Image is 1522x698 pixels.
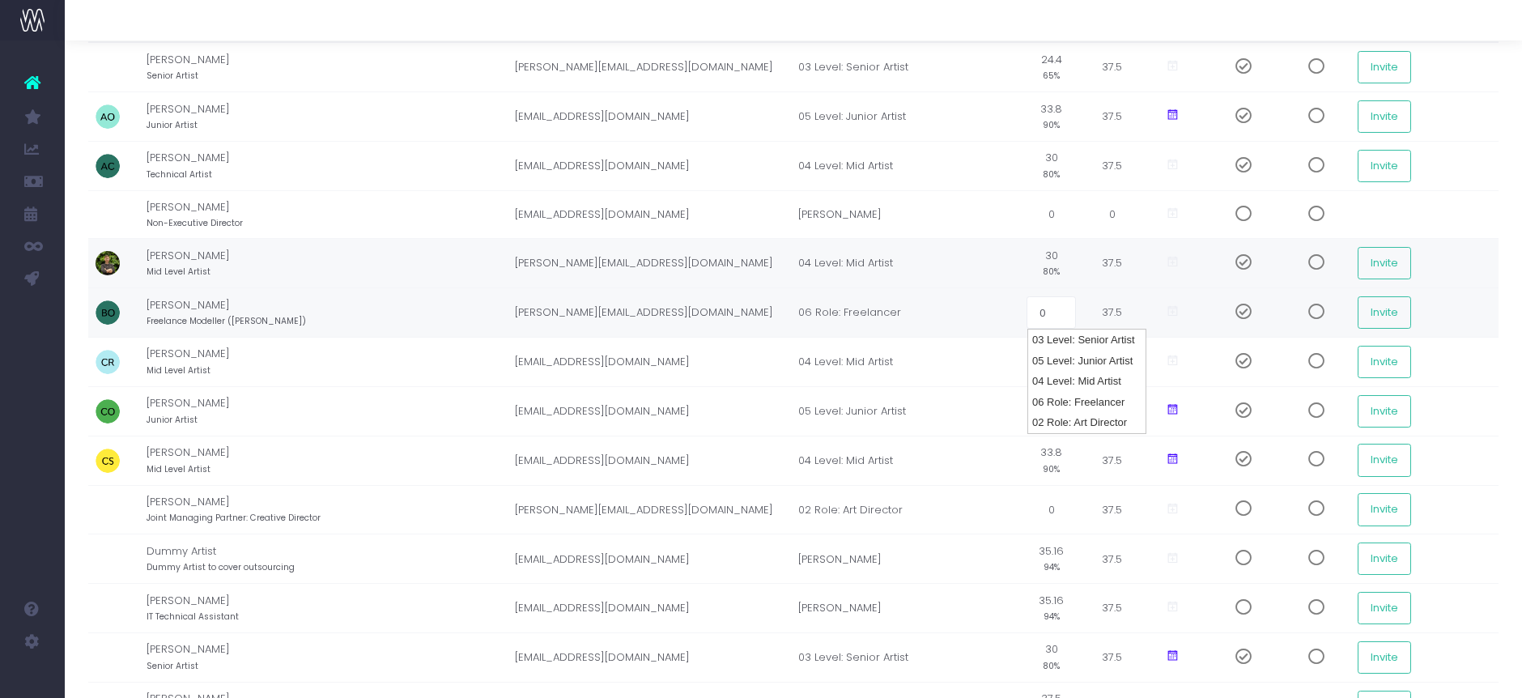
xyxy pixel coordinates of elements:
[96,498,120,522] img: profile_images
[791,42,1019,92] td: 03 Level: Senior Artist
[508,584,791,633] td: [EMAIL_ADDRESS][DOMAIN_NAME]
[508,288,791,338] td: [PERSON_NAME][EMAIL_ADDRESS][DOMAIN_NAME]
[147,215,243,229] small: Non-Executive Director
[508,436,791,485] td: [EMAIL_ADDRESS][DOMAIN_NAME]
[1019,584,1084,633] td: 35.16
[1084,436,1141,485] td: 37.5
[1358,592,1411,624] button: Invite
[791,141,1019,190] td: 04 Level: Mid Artist
[1028,392,1146,413] div: 06 Role: Freelancer
[147,239,508,288] td: [PERSON_NAME]
[791,436,1019,485] td: 04 Level: Mid Artist
[147,190,508,239] td: [PERSON_NAME]
[508,141,791,190] td: [EMAIL_ADDRESS][DOMAIN_NAME]
[147,141,508,190] td: [PERSON_NAME]
[147,166,212,181] small: Technical Artist
[1084,633,1141,683] td: 37.5
[791,190,1019,239] td: [PERSON_NAME]
[96,55,120,79] img: profile_images
[1019,42,1084,92] td: 24.4
[508,633,791,683] td: [EMAIL_ADDRESS][DOMAIN_NAME]
[1044,559,1060,573] small: 94%
[147,461,210,475] small: Mid Level Artist
[96,547,120,571] img: profile_images
[147,263,210,278] small: Mid Level Artist
[147,92,508,142] td: [PERSON_NAME]
[1044,608,1060,623] small: 94%
[1358,51,1411,83] button: Invite
[1358,543,1411,575] button: Invite
[791,92,1019,142] td: 05 Level: Junior Artist
[508,190,791,239] td: [EMAIL_ADDRESS][DOMAIN_NAME]
[147,338,508,387] td: [PERSON_NAME]
[1358,395,1411,428] button: Invite
[1358,641,1411,674] button: Invite
[147,608,239,623] small: IT Technical Assistant
[1028,351,1146,372] div: 05 Level: Junior Artist
[96,449,120,473] img: profile_images
[508,485,791,534] td: [PERSON_NAME][EMAIL_ADDRESS][DOMAIN_NAME]
[147,485,508,534] td: [PERSON_NAME]
[1084,92,1141,142] td: 37.5
[791,485,1019,534] td: 02 Role: Art Director
[1358,150,1411,182] button: Invite
[791,239,1019,288] td: 04 Level: Mid Artist
[96,596,120,620] img: profile_images
[1019,534,1084,584] td: 35.16
[147,584,508,633] td: [PERSON_NAME]
[1019,386,1084,436] td: 33.8
[1358,296,1411,329] button: Invite
[508,338,791,387] td: [EMAIL_ADDRESS][DOMAIN_NAME]
[147,509,321,524] small: Joint Managing Partner: Creative Director
[1028,330,1146,351] div: 03 Level: Senior Artist
[96,300,120,325] img: profile_images
[1019,338,1084,387] td: 33.8
[1084,141,1141,190] td: 37.5
[1358,444,1411,476] button: Invite
[1019,485,1084,534] td: 0
[147,411,198,426] small: Junior Artist
[147,386,508,436] td: [PERSON_NAME]
[1358,247,1411,279] button: Invite
[1043,658,1060,672] small: 80%
[791,633,1019,683] td: 03 Level: Senior Artist
[147,534,508,584] td: Dummy Artist
[1084,239,1141,288] td: 37.5
[791,288,1019,338] td: 06 Role: Freelancer
[1043,263,1060,278] small: 80%
[1084,485,1141,534] td: 37.5
[96,104,120,129] img: profile_images
[1358,346,1411,378] button: Invite
[1084,288,1141,338] td: 37.5
[1019,190,1084,239] td: 0
[1019,141,1084,190] td: 30
[20,666,45,690] img: images/default_profile_image.png
[508,239,791,288] td: [PERSON_NAME][EMAIL_ADDRESS][DOMAIN_NAME]
[96,154,120,178] img: profile_images
[147,42,508,92] td: [PERSON_NAME]
[147,633,508,683] td: [PERSON_NAME]
[1084,42,1141,92] td: 37.5
[1043,117,1060,131] small: 90%
[147,117,198,131] small: Junior Artist
[1043,166,1060,181] small: 80%
[147,559,295,573] small: Dummy Artist to cover outsourcing
[1019,92,1084,142] td: 33.8
[1358,100,1411,133] button: Invite
[791,338,1019,387] td: 04 Level: Mid Artist
[1028,371,1146,392] div: 04 Level: Mid Artist
[96,399,120,423] img: profile_images
[1084,584,1141,633] td: 37.5
[96,350,120,374] img: profile_images
[147,67,198,82] small: Senior Artist
[1043,461,1060,475] small: 90%
[1084,190,1141,239] td: 0
[1043,67,1060,82] small: 65%
[96,203,120,228] img: profile_images
[96,645,120,670] img: profile_images
[791,386,1019,436] td: 05 Level: Junior Artist
[508,386,791,436] td: [EMAIL_ADDRESS][DOMAIN_NAME]
[147,362,210,377] small: Mid Level Artist
[1019,633,1084,683] td: 30
[147,288,508,338] td: [PERSON_NAME]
